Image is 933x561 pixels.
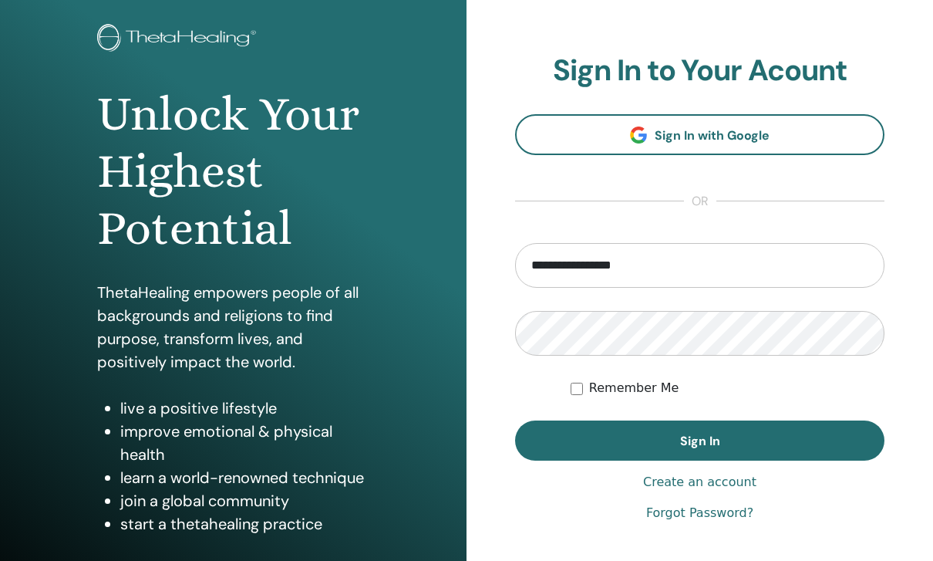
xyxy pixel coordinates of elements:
[655,127,770,144] span: Sign In with Google
[589,379,679,397] label: Remember Me
[97,281,369,373] p: ThetaHealing empowers people of all backgrounds and religions to find purpose, transform lives, a...
[684,192,716,211] span: or
[120,397,369,420] li: live a positive lifestyle
[515,114,884,155] a: Sign In with Google
[571,379,884,397] div: Keep me authenticated indefinitely or until I manually logout
[120,420,369,466] li: improve emotional & physical health
[120,466,369,489] li: learn a world-renowned technique
[515,53,884,89] h2: Sign In to Your Acount
[120,489,369,512] li: join a global community
[120,512,369,536] li: start a thetahealing practice
[515,421,884,461] button: Sign In
[680,433,720,449] span: Sign In
[646,504,753,522] a: Forgot Password?
[97,86,369,258] h1: Unlock Your Highest Potential
[643,473,756,492] a: Create an account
